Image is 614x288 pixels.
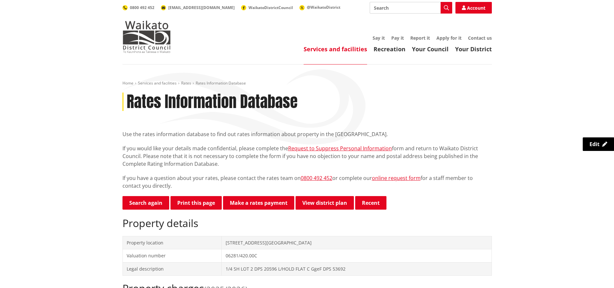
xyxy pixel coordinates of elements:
td: Valuation number [122,249,222,263]
a: Report it [410,35,430,41]
a: WaikatoDistrictCouncil [241,5,293,10]
button: Recent [355,196,386,210]
td: 1/4 SH LOT 2 DPS 20596 L/HOLD FLAT C GgeF DPS 53692 [222,262,492,275]
a: [EMAIL_ADDRESS][DOMAIN_NAME] [161,5,235,10]
a: Say it [373,35,385,41]
td: 06281/420.00C [222,249,492,263]
a: 0800 492 452 [122,5,154,10]
a: Rates [181,80,191,86]
a: Apply for it [436,35,462,41]
a: View district plan [296,196,354,210]
a: Services and facilities [304,45,367,53]
td: Property location [122,236,222,249]
nav: breadcrumb [122,81,492,86]
p: If you have a question about your rates, please contact the rates team on or complete our for a s... [122,174,492,190]
a: Pay it [391,35,404,41]
button: Print this page [171,196,222,210]
a: Edit [583,137,614,151]
span: 0800 492 452 [130,5,154,10]
p: If you would like your details made confidential, please complete the form and return to Waikato ... [122,144,492,168]
td: [STREET_ADDRESS][GEOGRAPHIC_DATA] [222,236,492,249]
h1: Rates Information Database [127,93,297,111]
a: Recreation [374,45,405,53]
h2: Property details [122,217,492,229]
a: Your District [455,45,492,53]
a: Services and facilities [138,80,177,86]
a: Request to Suppress Personal Information [288,145,392,152]
span: Edit [590,141,599,148]
span: @WaikatoDistrict [307,5,340,10]
a: 0800 492 452 [301,174,332,182]
a: online request form [372,174,421,182]
span: [EMAIL_ADDRESS][DOMAIN_NAME] [168,5,235,10]
span: WaikatoDistrictCouncil [249,5,293,10]
input: Search input [370,2,452,14]
p: Use the rates information database to find out rates information about property in the [GEOGRAPHI... [122,130,492,138]
img: Waikato District Council - Te Kaunihera aa Takiwaa o Waikato [122,21,171,53]
span: Rates Information Database [196,80,246,86]
a: Home [122,80,133,86]
a: Contact us [468,35,492,41]
a: Search again [122,196,169,210]
a: @WaikatoDistrict [299,5,340,10]
a: Your Council [412,45,449,53]
td: Legal description [122,262,222,275]
a: Make a rates payment [223,196,294,210]
a: Account [455,2,492,14]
